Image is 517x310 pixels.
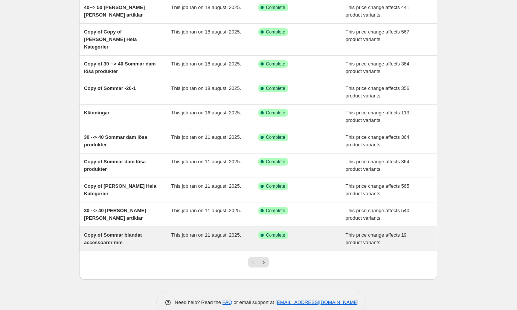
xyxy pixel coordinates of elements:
span: Complete [266,208,285,214]
span: Complete [266,134,285,140]
span: Copy of Copy of [PERSON_NAME] Hela Kategorier [84,29,137,50]
span: Complete [266,29,285,35]
span: Complete [266,110,285,116]
span: Copy of Sommar dam lösa produkter [84,159,146,172]
span: This price change affects 19 product variants. [346,232,407,245]
span: Need help? Read the [175,299,223,305]
span: This job ran on 11 augusti 2025. [171,159,241,164]
span: This job ran on 11 augusti 2025. [171,232,241,238]
span: This price change affects 540 product variants. [346,208,410,221]
span: 40--> 50 [PERSON_NAME] [PERSON_NAME] artiklar [84,5,145,18]
span: Complete [266,85,285,91]
span: This price change affects 364 product variants. [346,61,410,74]
span: This job ran on 18 augusti 2025. [171,61,241,67]
span: This price change affects 356 product variants. [346,85,410,99]
span: This price change affects 364 product variants. [346,134,410,147]
span: Copy of Sommar blandat accessoarer mm [84,232,142,245]
span: This job ran on 11 augusti 2025. [171,183,241,189]
a: [EMAIL_ADDRESS][DOMAIN_NAME] [276,299,358,305]
span: Klänningar [84,110,110,115]
span: or email support at [232,299,276,305]
span: This job ran on 18 augusti 2025. [171,85,241,91]
nav: Pagination [248,257,269,267]
span: Complete [266,61,285,67]
span: Complete [266,232,285,238]
span: Copy of 30 --> 40 Sommar dam lösa produkter [84,61,156,74]
button: Next [258,257,269,267]
span: 30 --> 40 Sommar dam lösa produkter [84,134,147,147]
span: This job ran on 18 augusti 2025. [171,29,241,35]
span: Copy of Sommar -26-1 [84,85,136,91]
a: FAQ [223,299,232,305]
span: This job ran on 11 augusti 2025. [171,208,241,213]
span: This price change affects 441 product variants. [346,5,410,18]
span: 30 --> 40 [PERSON_NAME] [PERSON_NAME] artiklar [84,208,146,221]
span: This price change affects 364 product variants. [346,159,410,172]
span: Copy of [PERSON_NAME] Hela Kategorier [84,183,156,196]
span: This price change affects 565 product variants. [346,183,410,196]
span: This price change affects 119 product variants. [346,110,410,123]
span: This price change affects 567 product variants. [346,29,410,42]
span: Complete [266,183,285,189]
span: Complete [266,159,285,165]
span: This job ran on 11 augusti 2025. [171,134,241,140]
span: This job ran on 18 augusti 2025. [171,5,241,10]
span: This job ran on 16 augusti 2025. [171,110,241,115]
span: Complete [266,5,285,11]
